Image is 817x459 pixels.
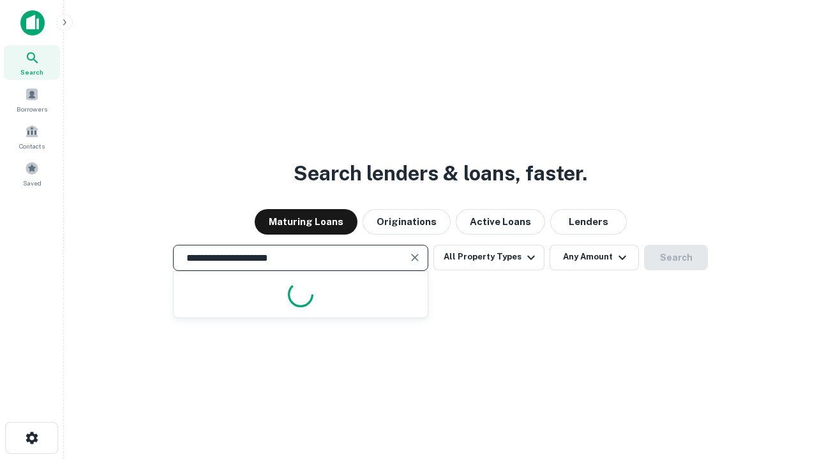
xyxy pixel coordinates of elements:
[4,119,60,154] a: Contacts
[363,209,451,235] button: Originations
[433,245,544,270] button: All Property Types
[4,45,60,80] a: Search
[550,245,639,270] button: Any Amount
[550,209,627,235] button: Lenders
[456,209,545,235] button: Active Loans
[406,249,424,266] button: Clear
[294,158,587,189] h3: Search lenders & loans, faster.
[23,178,41,188] span: Saved
[20,67,43,77] span: Search
[255,209,357,235] button: Maturing Loans
[19,141,45,151] span: Contacts
[753,357,817,418] iframe: Chat Widget
[4,156,60,191] a: Saved
[20,10,45,36] img: capitalize-icon.png
[17,104,47,114] span: Borrowers
[4,82,60,117] a: Borrowers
